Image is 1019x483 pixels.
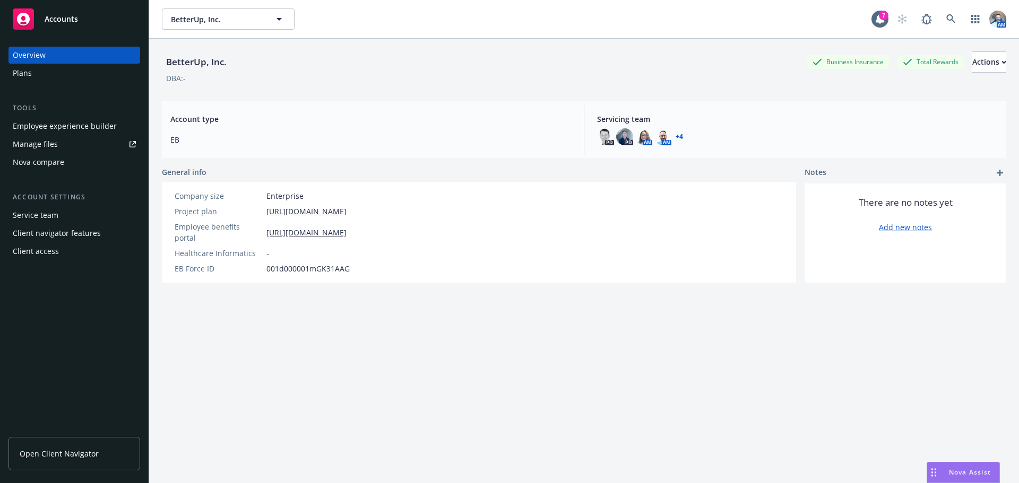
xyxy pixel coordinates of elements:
[175,248,262,259] div: Healthcare Informatics
[170,134,571,145] span: EB
[175,206,262,217] div: Project plan
[597,128,614,145] img: photo
[8,4,140,34] a: Accounts
[13,207,58,224] div: Service team
[8,154,140,171] a: Nova compare
[13,154,64,171] div: Nova compare
[266,248,269,259] span: -
[171,14,263,25] span: BetterUp, Inc.
[8,192,140,203] div: Account settings
[266,206,347,217] a: [URL][DOMAIN_NAME]
[45,15,78,23] span: Accounts
[170,113,571,125] span: Account type
[972,52,1006,72] div: Actions
[949,468,991,477] span: Nova Assist
[8,225,140,242] a: Client navigator features
[13,225,101,242] div: Client navigator features
[916,8,937,30] a: Report a Bug
[20,448,99,459] span: Open Client Navigator
[13,136,58,153] div: Manage files
[892,8,913,30] a: Start snowing
[162,8,295,30] button: BetterUp, Inc.
[676,134,683,140] a: +4
[8,136,140,153] a: Manage files
[266,227,347,238] a: [URL][DOMAIN_NAME]
[8,47,140,64] a: Overview
[175,221,262,243] div: Employee benefits portal
[927,462,1000,483] button: Nova Assist
[616,128,633,145] img: photo
[8,65,140,82] a: Plans
[654,128,671,145] img: photo
[13,243,59,260] div: Client access
[879,11,888,20] div: 7
[994,166,1006,179] a: add
[879,222,932,233] a: Add new notes
[13,118,117,135] div: Employee experience builder
[8,207,140,224] a: Service team
[175,263,262,274] div: EB Force ID
[162,166,206,178] span: General info
[13,47,46,64] div: Overview
[635,128,652,145] img: photo
[965,8,986,30] a: Switch app
[266,263,350,274] span: 001d000001mGK31AAG
[13,65,32,82] div: Plans
[266,190,304,201] span: Enterprise
[8,118,140,135] a: Employee experience builder
[897,55,964,68] div: Total Rewards
[805,166,826,179] span: Notes
[989,11,1006,28] img: photo
[859,196,953,209] span: There are no notes yet
[597,113,998,125] span: Servicing team
[8,103,140,113] div: Tools
[807,55,889,68] div: Business Insurance
[175,190,262,201] div: Company size
[166,73,186,84] div: DBA: -
[972,51,1006,73] button: Actions
[940,8,962,30] a: Search
[162,55,231,69] div: BetterUp, Inc.
[927,462,940,482] div: Drag to move
[8,243,140,260] a: Client access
